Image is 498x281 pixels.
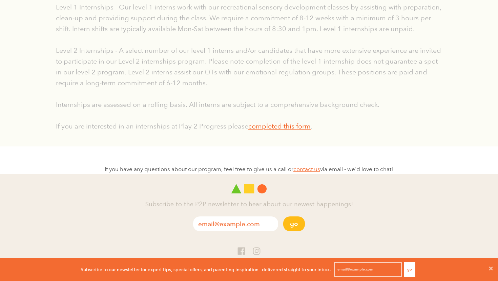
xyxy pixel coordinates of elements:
a: completed this form [248,122,311,130]
p: If you are interested in an internships at Play 2 Progress please . [56,121,442,132]
button: Go [283,216,305,231]
p: Internships are assessed on a rolling basis. All interns are subject to a comprehensive backgroun... [56,99,442,110]
img: Play 2 Progress logo [231,184,267,193]
input: email@example.com [334,262,402,277]
input: email@example.com [193,216,278,231]
button: Go [404,262,415,277]
p: Subscribe to our newsletter for expert tips, special offers, and parenting inspiration - delivere... [81,266,331,273]
p: Level 1 Internships - Our level 1 interns work with our recreational sensory development classes ... [56,2,442,34]
h4: Subscribe to the P2P newsletter to hear about our newest happenings! [49,200,449,210]
a: contact us [293,166,320,173]
p: Level 2 Internships - A select number of our level 1 interns and/or candidates that have more ext... [56,45,442,88]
